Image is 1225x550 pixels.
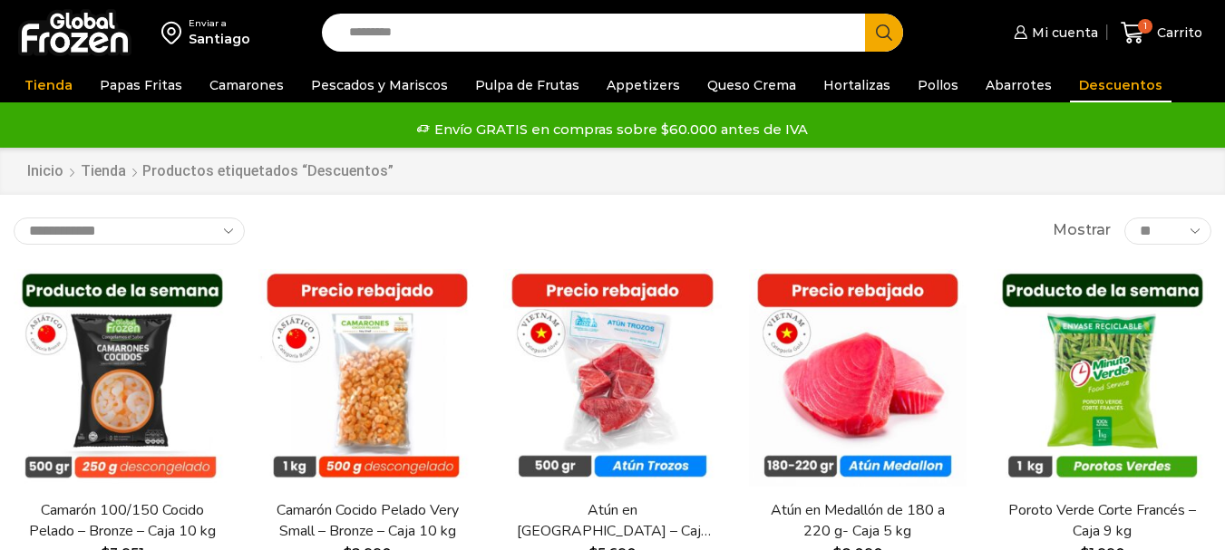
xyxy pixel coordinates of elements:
img: address-field-icon.svg [161,17,189,48]
div: Santiago [189,30,250,48]
a: Camarón Cocido Pelado Very Small – Bronze – Caja 10 kg [269,500,465,542]
nav: Breadcrumb [26,161,394,182]
a: Pescados y Mariscos [302,68,457,102]
span: Mostrar [1053,220,1111,241]
a: Abarrotes [977,68,1061,102]
a: Atún en [GEOGRAPHIC_DATA] – Caja 10 kg [514,500,710,542]
select: Pedido de la tienda [14,217,245,245]
a: Queso Crema [698,68,805,102]
a: Camarones [200,68,293,102]
a: Tienda [15,68,82,102]
span: Carrito [1152,24,1202,42]
a: Tienda [80,161,127,182]
button: Search button [865,14,903,52]
span: Mi cuenta [1027,24,1098,42]
a: Appetizers [598,68,689,102]
a: Hortalizas [814,68,899,102]
a: Pulpa de Frutas [466,68,588,102]
a: Atún en Medallón de 180 a 220 g- Caja 5 kg [760,500,956,542]
a: Camarón 100/150 Cocido Pelado – Bronze – Caja 10 kg [24,500,220,542]
a: Poroto Verde Corte Francés – Caja 9 kg [1005,500,1201,542]
a: 1 Carrito [1116,12,1207,54]
div: Enviar a [189,17,250,30]
h1: Productos etiquetados “Descuentos” [142,162,394,179]
a: Descuentos [1070,68,1172,102]
a: Papas Fritas [91,68,191,102]
span: 1 [1138,19,1152,34]
a: Pollos [909,68,967,102]
a: Mi cuenta [1009,14,1098,51]
a: Inicio [26,161,64,182]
